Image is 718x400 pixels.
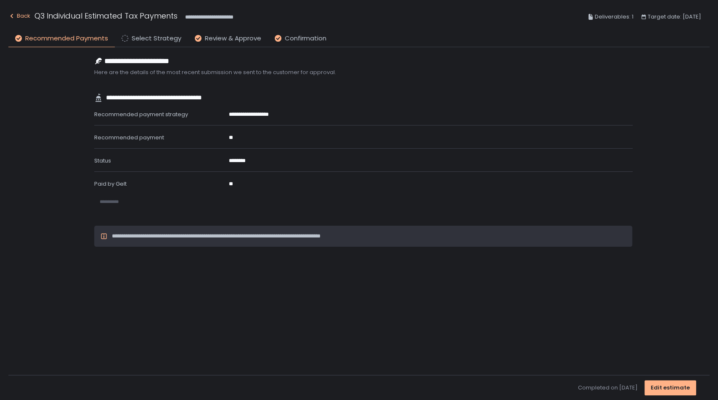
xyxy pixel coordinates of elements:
div: Back [8,11,30,21]
span: Target date: [DATE] [648,12,701,22]
h1: Q3 Individual Estimated Tax Payments [34,10,178,21]
span: Completed on [DATE] [578,384,638,392]
button: Back [8,10,30,24]
div: Edit estimate [651,384,690,392]
span: Select Strategy [132,34,181,43]
span: Confirmation [285,34,326,43]
span: Recommended payment [94,133,164,141]
span: Paid by Gelt [94,180,127,188]
span: Here are the details of the most recent submission we sent to the customer for approval. [94,69,633,76]
span: Recommended payment strategy [94,110,188,118]
span: Review & Approve [205,34,261,43]
span: Recommended Payments [25,34,108,43]
button: Edit estimate [644,380,696,395]
span: Deliverables: 1 [595,12,633,22]
span: Status [94,157,111,165]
